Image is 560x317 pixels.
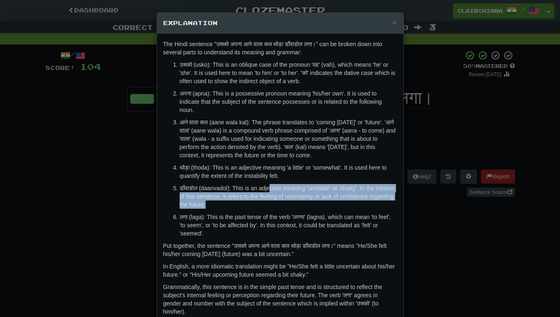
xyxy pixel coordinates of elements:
[163,262,397,279] p: In English, a more idiomatic translation might be "He/She felt a little uncertain about his/her f...
[180,163,397,180] p: थोड़ा (thoda): This is an adjective meaning 'a little' or 'somewhat'. It is used here to quantify...
[163,19,397,27] h5: Explanation
[392,18,397,27] span: ×
[163,283,397,316] p: Grammatically, this sentence is in the simple past tense and is structured to reflect the subject...
[180,213,397,238] p: लगा (laga): This is the past tense of the verb 'लगना' (lagna), which can mean 'to feel', 'to seem...
[392,18,397,27] button: Close
[163,242,397,258] p: Put together, the sentence "उसको अपना आने वाला कल थोड़ा डाँवाडोल लगा।" means "He/She felt his/her...
[180,89,397,114] p: अपना (apna): This is a possessive pronoun meaning 'his/her own'. It is used to indicate that the ...
[180,61,397,85] p: उसको (usko): This is an oblique case of the pronoun 'वह' (vah), which means 'he' or 'she'. It is ...
[180,118,397,159] p: आने वाला कल (aane wala kal): The phrase translates to 'coming [DATE]' or 'future'. 'आने वाला' (aa...
[180,184,397,209] p: डाँवाडोल (daanvadol): This is an adjective meaning 'unstable' or 'shaky'. In the context of this ...
[163,40,397,56] p: The Hindi sentence "उसको अपना आने वाला कल थोड़ा डाँवाडोल लगा।" can be broken down into several pa...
